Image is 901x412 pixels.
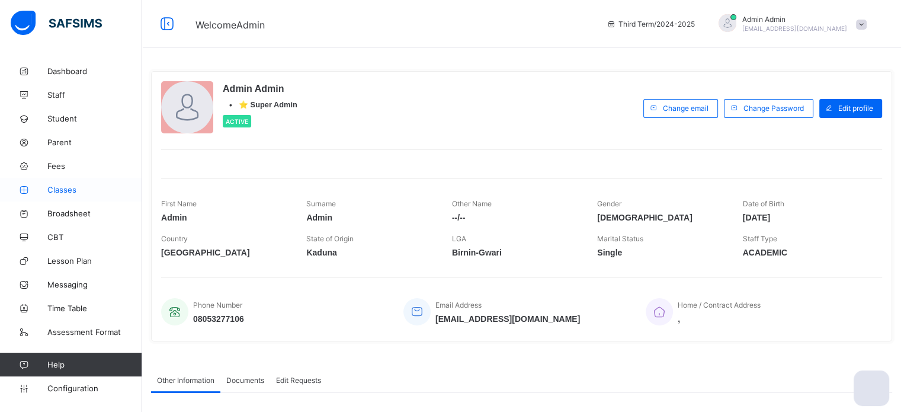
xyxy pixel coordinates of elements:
[678,301,761,309] span: Home / Contract Address
[161,213,288,222] span: Admin
[157,376,214,385] span: Other Information
[223,84,297,94] span: Admin Admin
[838,104,873,113] span: Edit profile
[678,314,761,324] span: ,
[47,90,142,100] span: Staff
[193,314,244,324] span: 08053277106
[452,248,579,257] span: Birnin-Gwari
[47,185,142,194] span: Classes
[742,15,847,24] span: Admin Admin
[47,384,142,393] span: Configuration
[743,248,870,257] span: ACADEMIC
[195,19,265,31] span: Welcome Admin
[226,376,264,385] span: Documents
[306,234,354,243] span: State of Origin
[707,14,873,34] div: AdminAdmin
[47,209,142,218] span: Broadsheet
[597,213,724,222] span: [DEMOGRAPHIC_DATA]
[161,234,188,243] span: Country
[47,138,142,147] span: Parent
[607,20,695,28] span: session/term information
[161,248,288,257] span: [GEOGRAPHIC_DATA]
[47,66,142,76] span: Dashboard
[663,104,708,113] span: Change email
[452,199,492,208] span: Other Name
[47,114,142,123] span: Student
[743,199,784,208] span: Date of Birth
[161,199,197,208] span: First Name
[743,213,870,222] span: [DATE]
[47,161,142,171] span: Fees
[597,234,643,243] span: Marital Status
[597,199,621,208] span: Gender
[193,301,242,309] span: Phone Number
[276,376,321,385] span: Edit Requests
[47,256,142,266] span: Lesson Plan
[854,371,889,406] button: Open asap
[743,234,777,243] span: Staff Type
[47,232,142,242] span: CBT
[239,100,297,109] span: ⭐ Super Admin
[597,248,724,257] span: Single
[226,118,248,125] span: Active
[435,314,580,324] span: [EMAIL_ADDRESS][DOMAIN_NAME]
[47,280,142,289] span: Messaging
[306,199,336,208] span: Surname
[306,248,434,257] span: Kaduna
[47,304,142,313] span: Time Table
[742,25,847,32] span: [EMAIL_ADDRESS][DOMAIN_NAME]
[306,213,434,222] span: Admin
[11,11,102,36] img: safsims
[743,104,804,113] span: Change Password
[223,100,297,109] div: •
[47,327,142,337] span: Assessment Format
[452,213,579,222] span: --/--
[435,301,482,309] span: Email Address
[452,234,466,243] span: LGA
[47,360,142,369] span: Help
